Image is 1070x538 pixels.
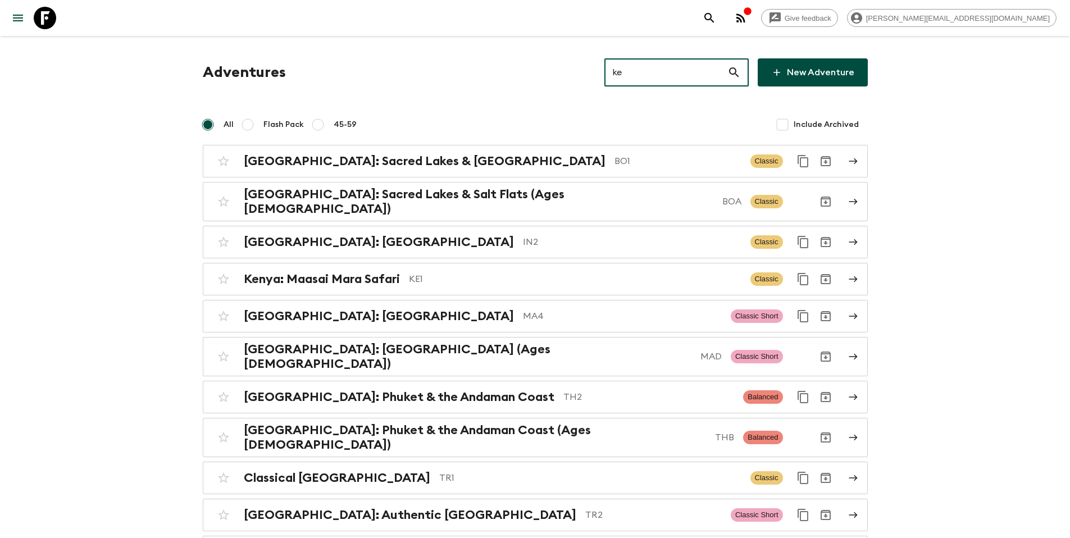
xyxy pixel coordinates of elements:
[614,154,741,168] p: BO1
[750,195,783,208] span: Classic
[814,268,837,290] button: Archive
[792,504,814,526] button: Duplicate for 45-59
[750,272,783,286] span: Classic
[244,471,430,485] h2: Classical [GEOGRAPHIC_DATA]
[814,504,837,526] button: Archive
[758,58,868,86] a: New Adventure
[244,154,605,168] h2: [GEOGRAPHIC_DATA]: Sacred Lakes & [GEOGRAPHIC_DATA]
[750,154,783,168] span: Classic
[203,462,868,494] a: Classical [GEOGRAPHIC_DATA]TR1ClassicDuplicate for 45-59Archive
[814,386,837,408] button: Archive
[792,305,814,327] button: Duplicate for 45-59
[604,57,727,88] input: e.g. AR1, Argentina
[792,150,814,172] button: Duplicate for 45-59
[750,471,783,485] span: Classic
[814,190,837,213] button: Archive
[860,14,1056,22] span: [PERSON_NAME][EMAIL_ADDRESS][DOMAIN_NAME]
[244,187,713,216] h2: [GEOGRAPHIC_DATA]: Sacred Lakes & Salt Flats (Ages [DEMOGRAPHIC_DATA])
[244,235,514,249] h2: [GEOGRAPHIC_DATA]: [GEOGRAPHIC_DATA]
[814,231,837,253] button: Archive
[700,350,722,363] p: MAD
[409,272,741,286] p: KE1
[731,508,783,522] span: Classic Short
[750,235,783,249] span: Classic
[792,467,814,489] button: Duplicate for 45-59
[792,386,814,408] button: Duplicate for 45-59
[7,7,29,29] button: menu
[814,426,837,449] button: Archive
[847,9,1057,27] div: [PERSON_NAME][EMAIL_ADDRESS][DOMAIN_NAME]
[203,61,286,84] h1: Adventures
[814,150,837,172] button: Archive
[731,350,783,363] span: Classic Short
[731,309,783,323] span: Classic Short
[244,272,400,286] h2: Kenya: Maasai Mara Safari
[263,119,304,130] span: Flash Pack
[715,431,734,444] p: THB
[585,508,722,522] p: TR2
[203,418,868,457] a: [GEOGRAPHIC_DATA]: Phuket & the Andaman Coast (Ages [DEMOGRAPHIC_DATA])THBBalancedArchive
[203,263,868,295] a: Kenya: Maasai Mara SafariKE1ClassicDuplicate for 45-59Archive
[523,309,722,323] p: MA4
[698,7,721,29] button: search adventures
[722,195,741,208] p: BOA
[761,9,838,27] a: Give feedback
[244,508,576,522] h2: [GEOGRAPHIC_DATA]: Authentic [GEOGRAPHIC_DATA]
[244,342,691,371] h2: [GEOGRAPHIC_DATA]: [GEOGRAPHIC_DATA] (Ages [DEMOGRAPHIC_DATA])
[203,182,868,221] a: [GEOGRAPHIC_DATA]: Sacred Lakes & Salt Flats (Ages [DEMOGRAPHIC_DATA])BOAClassicArchive
[814,345,837,368] button: Archive
[244,423,707,452] h2: [GEOGRAPHIC_DATA]: Phuket & the Andaman Coast (Ages [DEMOGRAPHIC_DATA])
[203,145,868,177] a: [GEOGRAPHIC_DATA]: Sacred Lakes & [GEOGRAPHIC_DATA]BO1ClassicDuplicate for 45-59Archive
[203,337,868,376] a: [GEOGRAPHIC_DATA]: [GEOGRAPHIC_DATA] (Ages [DEMOGRAPHIC_DATA])MADClassic ShortArchive
[334,119,357,130] span: 45-59
[792,231,814,253] button: Duplicate for 45-59
[439,471,741,485] p: TR1
[203,226,868,258] a: [GEOGRAPHIC_DATA]: [GEOGRAPHIC_DATA]IN2ClassicDuplicate for 45-59Archive
[792,268,814,290] button: Duplicate for 45-59
[743,390,782,404] span: Balanced
[203,300,868,332] a: [GEOGRAPHIC_DATA]: [GEOGRAPHIC_DATA]MA4Classic ShortDuplicate for 45-59Archive
[814,305,837,327] button: Archive
[224,119,234,130] span: All
[203,381,868,413] a: [GEOGRAPHIC_DATA]: Phuket & the Andaman CoastTH2BalancedDuplicate for 45-59Archive
[814,467,837,489] button: Archive
[778,14,837,22] span: Give feedback
[244,309,514,323] h2: [GEOGRAPHIC_DATA]: [GEOGRAPHIC_DATA]
[523,235,741,249] p: IN2
[794,119,859,130] span: Include Archived
[563,390,735,404] p: TH2
[244,390,554,404] h2: [GEOGRAPHIC_DATA]: Phuket & the Andaman Coast
[743,431,782,444] span: Balanced
[203,499,868,531] a: [GEOGRAPHIC_DATA]: Authentic [GEOGRAPHIC_DATA]TR2Classic ShortDuplicate for 45-59Archive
